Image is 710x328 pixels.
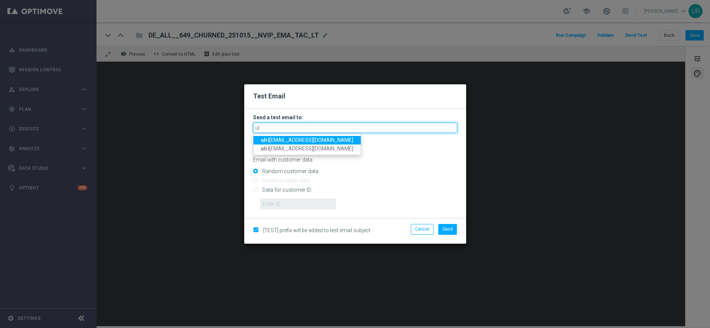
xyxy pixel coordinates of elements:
[438,224,457,234] button: Send
[411,224,433,234] button: Cancel
[253,92,457,101] h2: Test Email
[253,136,361,144] a: ulri[EMAIL_ADDRESS][DOMAIN_NAME]
[442,227,453,232] span: Send
[261,137,269,143] strong: ulri
[261,199,336,209] input: Enter ID
[261,168,318,175] label: Random customer data
[261,146,353,152] span: [EMAIL_ADDRESS][DOMAIN_NAME]
[261,137,353,143] span: [EMAIL_ADDRESS][DOMAIN_NAME]
[263,227,370,233] span: [TEST] prefix will be added to test email subject
[253,144,361,153] a: ulri[EMAIL_ADDRESS][DOMAIN_NAME]
[253,156,457,163] p: Email with customer data
[253,114,457,121] h3: Send a test email to:
[261,146,269,152] strong: ulri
